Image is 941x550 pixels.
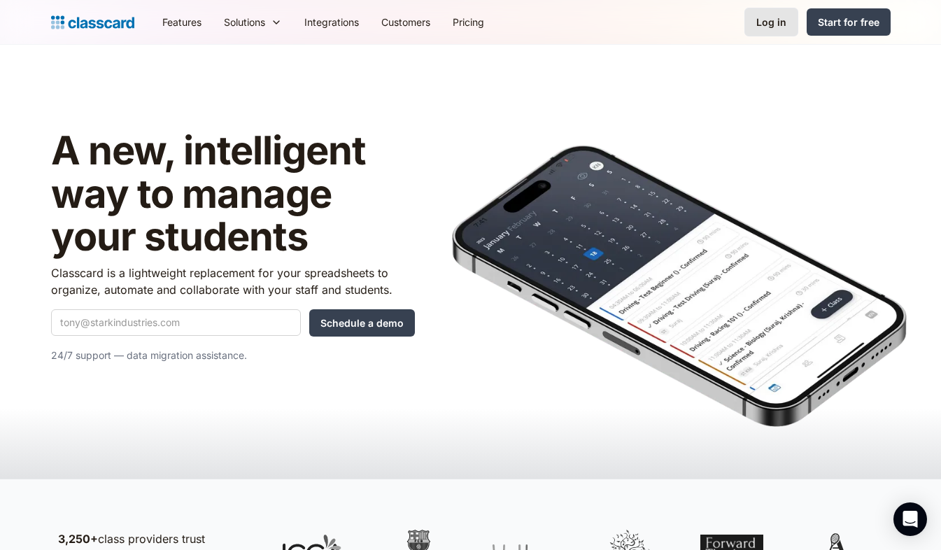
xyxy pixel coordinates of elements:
[51,13,134,32] a: Logo
[893,502,927,536] div: Open Intercom Messenger
[293,6,370,38] a: Integrations
[370,6,441,38] a: Customers
[213,6,293,38] div: Solutions
[441,6,495,38] a: Pricing
[51,347,415,364] p: 24/7 support — data migration assistance.
[151,6,213,38] a: Features
[224,15,265,29] div: Solutions
[309,309,415,337] input: Schedule a demo
[51,265,415,298] p: Classcard is a lightweight replacement for your spreadsheets to organize, automate and collaborat...
[756,15,786,29] div: Log in
[807,8,891,36] a: Start for free
[744,8,798,36] a: Log in
[51,309,415,337] form: Quick Demo Form
[51,129,415,259] h1: A new, intelligent way to manage your students
[51,309,301,336] input: tony@starkindustries.com
[58,532,98,546] strong: 3,250+
[818,15,879,29] div: Start for free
